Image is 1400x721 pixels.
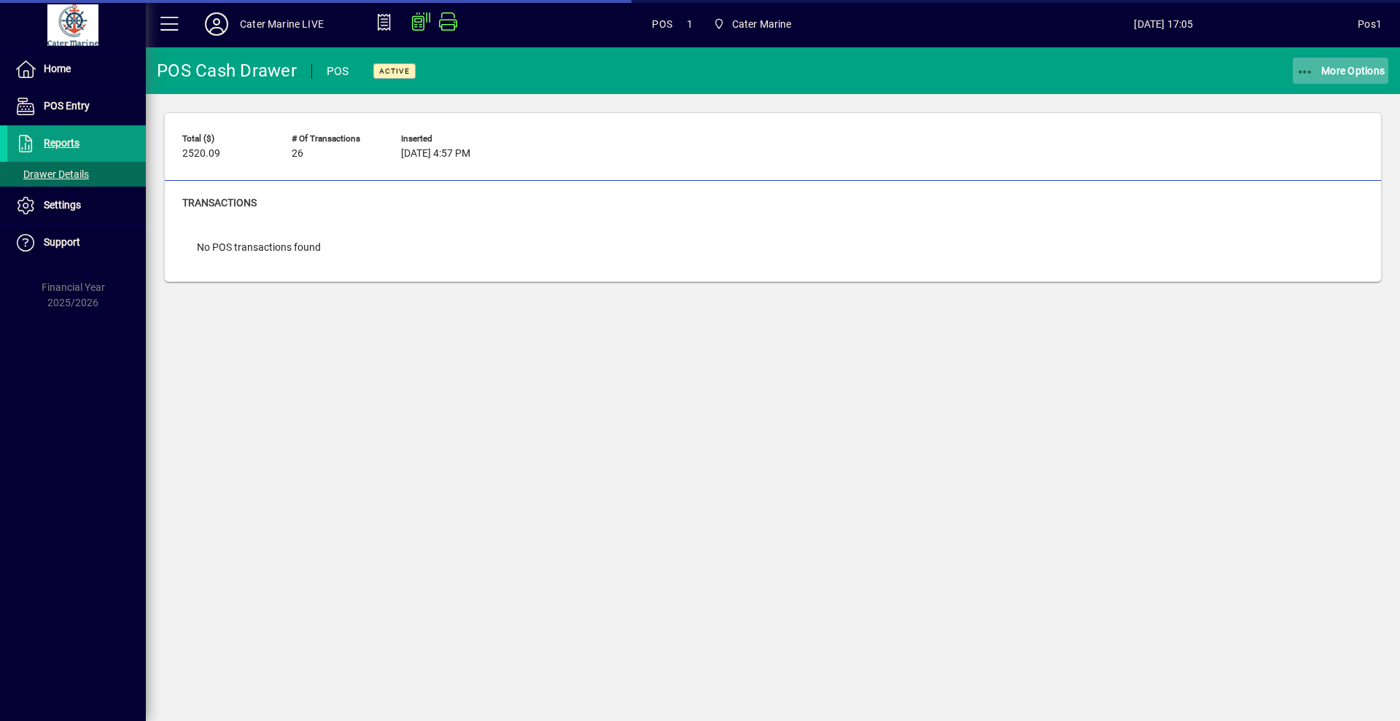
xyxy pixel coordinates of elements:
[44,236,80,248] span: Support
[379,66,410,76] span: Active
[182,134,270,144] span: Total ($)
[292,134,379,144] span: # of Transactions
[182,148,220,160] span: 2520.09
[1293,58,1389,84] button: More Options
[44,100,90,112] span: POS Entry
[7,162,146,187] a: Drawer Details
[707,11,798,37] span: Cater Marine
[732,12,792,36] span: Cater Marine
[401,134,489,144] span: Inserted
[7,88,146,125] a: POS Entry
[182,197,257,208] span: Transactions
[240,12,324,36] div: Cater Marine LIVE
[193,11,240,37] button: Profile
[44,63,71,74] span: Home
[7,225,146,261] a: Support
[1358,12,1382,36] div: Pos1
[652,12,672,36] span: POS
[327,60,349,83] div: POS
[687,12,693,36] span: 1
[15,168,89,180] span: Drawer Details
[970,12,1358,36] span: [DATE] 17:05
[182,225,335,270] div: No POS transactions found
[401,148,470,160] span: [DATE] 4:57 PM
[1296,65,1385,77] span: More Options
[7,51,146,87] a: Home
[292,148,303,160] span: 26
[44,137,79,149] span: Reports
[157,59,297,82] div: POS Cash Drawer
[7,187,146,224] a: Settings
[44,199,81,211] span: Settings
